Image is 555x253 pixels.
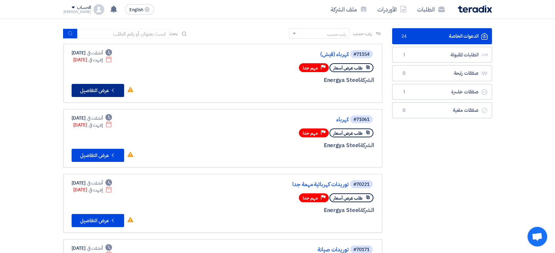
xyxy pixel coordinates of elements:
div: #71061 [353,117,369,122]
div: Energya Steel [216,141,374,150]
span: أنشئت في [87,115,103,122]
span: أنشئت في [87,180,103,186]
input: ابحث بعنوان أو رقم الطلب [78,29,169,39]
img: profile_test.png [94,4,104,15]
a: صفقات رابحة0 [392,65,492,81]
a: الطلبات [412,2,450,17]
div: الحساب [77,5,91,10]
div: دردشة مفتوحة [527,227,547,246]
span: English [129,8,143,12]
a: صفقات ملغية0 [392,102,492,118]
span: طلب عرض أسعار [333,65,363,71]
div: Energya Steel [216,206,374,215]
a: الدعوات الخاصة24 [392,28,492,44]
span: الشركة [360,141,374,149]
div: Energya Steel [216,76,374,85]
span: مهم جدا [303,65,318,71]
div: #70171 [353,247,369,252]
span: 1 [400,52,408,58]
div: [DATE] [73,186,112,193]
span: مهم جدا [303,130,318,136]
div: [DATE] [72,245,112,252]
a: توريدات كهربائية مهمة جدا [217,182,349,187]
a: الأوردرات [372,2,412,17]
div: [PERSON_NAME] [63,10,91,14]
div: [DATE] [72,115,112,122]
div: [DATE] [73,56,112,63]
button: عرض التفاصيل [72,214,124,227]
div: [DATE] [72,49,112,56]
span: بحث [169,30,178,37]
span: 1 [400,89,408,95]
span: الشركة [360,76,374,84]
a: توريدات صيانة [217,247,349,253]
span: 24 [400,33,408,40]
div: #70221 [353,182,369,187]
span: طلب عرض أسعار [333,195,363,201]
span: إنتهت في [89,122,103,128]
a: كهرباء (فيش) [217,51,349,57]
span: أنشئت في [87,49,103,56]
span: رتب حسب [353,30,371,37]
div: [DATE] [73,122,112,128]
a: ملف الشركة [325,2,372,17]
span: 0 [400,107,408,114]
span: 0 [400,70,408,77]
span: إنتهت في [89,186,103,193]
button: English [125,4,154,15]
span: أنشئت في [87,245,103,252]
a: الطلبات المقبولة1 [392,47,492,63]
button: عرض التفاصيل [72,149,124,162]
button: عرض التفاصيل [72,84,124,97]
span: مهم جدا [303,195,318,201]
a: كهرباء [217,117,349,123]
span: الشركة [360,206,374,214]
img: Teradix logo [458,5,492,13]
a: صفقات خاسرة1 [392,84,492,100]
div: رتب حسب [327,31,346,38]
div: [DATE] [72,180,112,186]
span: طلب عرض أسعار [333,130,363,136]
span: إنتهت في [89,56,103,63]
div: #71154 [353,52,369,57]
